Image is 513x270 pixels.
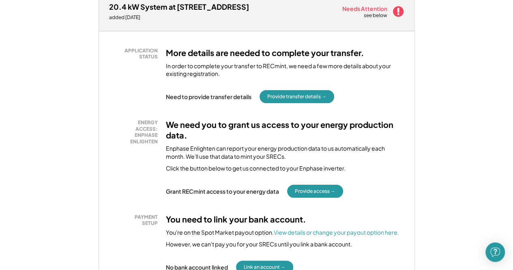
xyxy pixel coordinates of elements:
button: Provide access → [287,185,343,198]
div: Grant RECmint access to your energy data [166,188,279,195]
div: Open Intercom Messenger [485,242,505,262]
div: You're on the Spot Market payout option. [166,229,399,237]
div: see below [364,12,388,19]
div: However, we can't pay you for your SRECs until you link a bank account. [166,240,352,248]
a: View details or change your payout option here. [274,229,399,236]
div: Click the button below to get us connected to your Enphase inverter. [166,164,346,173]
div: APPLICATION STATUS [113,48,158,60]
h3: We need you to grant us access to your energy production data. [166,119,404,140]
h3: You need to link your bank account. [166,214,306,225]
div: 20.4 kW System at [STREET_ADDRESS] [109,2,249,11]
div: PAYMENT SETUP [113,214,158,227]
div: In order to complete your transfer to RECmint, we need a few more details about your existing reg... [166,62,404,78]
button: Provide transfer details → [260,90,334,103]
div: ENERGY ACCESS: ENPHASE ENLIGHTEN [113,119,158,145]
div: Need to provide transfer details [166,93,251,100]
h3: More details are needed to complete your transfer. [166,48,364,58]
div: added [DATE] [109,14,249,21]
div: Enphase Enlighten can report your energy production data to us automatically each month. We'll us... [166,145,404,160]
div: Needs Attention [342,6,388,11]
